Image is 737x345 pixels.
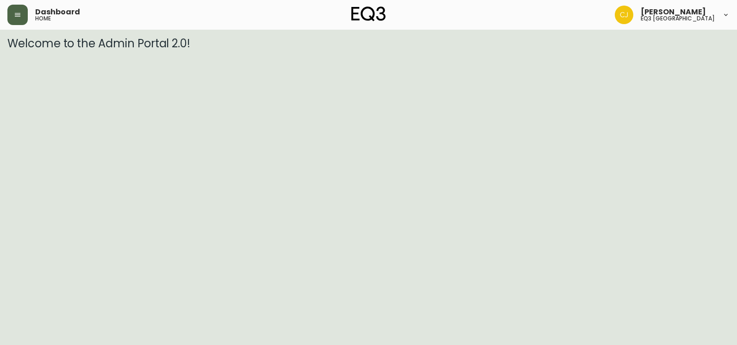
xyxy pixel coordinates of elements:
[615,6,633,24] img: 7836c8950ad67d536e8437018b5c2533
[7,37,730,50] h3: Welcome to the Admin Portal 2.0!
[35,16,51,21] h5: home
[35,8,80,16] span: Dashboard
[641,8,706,16] span: [PERSON_NAME]
[351,6,386,21] img: logo
[641,16,715,21] h5: eq3 [GEOGRAPHIC_DATA]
